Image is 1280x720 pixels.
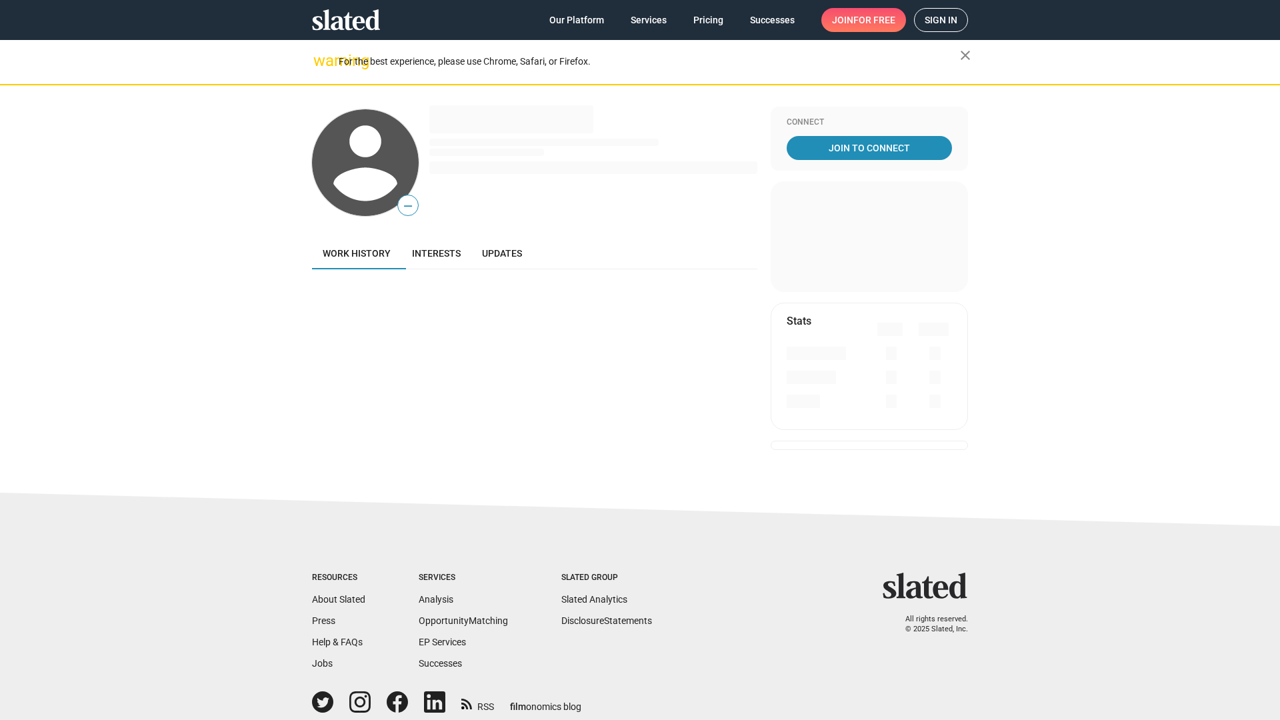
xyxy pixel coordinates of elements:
a: Help & FAQs [312,637,363,647]
span: Updates [482,248,522,259]
a: Services [620,8,677,32]
span: Pricing [693,8,723,32]
p: All rights reserved. © 2025 Slated, Inc. [891,615,968,634]
a: Slated Analytics [561,594,627,605]
span: film [510,701,526,712]
mat-card-title: Stats [787,314,811,328]
span: Services [631,8,667,32]
a: Sign in [914,8,968,32]
a: OpportunityMatching [419,615,508,626]
a: EP Services [419,637,466,647]
span: Work history [323,248,391,259]
a: Interests [401,237,471,269]
a: Jobs [312,658,333,669]
a: Pricing [683,8,734,32]
mat-icon: warning [313,53,329,69]
span: Join To Connect [789,136,949,160]
a: filmonomics blog [510,690,581,713]
mat-icon: close [957,47,973,63]
a: RSS [461,693,494,713]
div: Connect [787,117,952,128]
a: Successes [739,8,805,32]
div: For the best experience, please use Chrome, Safari, or Firefox. [339,53,960,71]
a: Successes [419,658,462,669]
a: Joinfor free [821,8,906,32]
a: Press [312,615,335,626]
span: for free [853,8,895,32]
a: Our Platform [539,8,615,32]
a: Updates [471,237,533,269]
a: Analysis [419,594,453,605]
a: DisclosureStatements [561,615,652,626]
div: Slated Group [561,573,652,583]
span: Sign in [925,9,957,31]
span: Successes [750,8,795,32]
span: Interests [412,248,461,259]
a: Join To Connect [787,136,952,160]
a: Work history [312,237,401,269]
span: — [398,197,418,215]
span: Join [832,8,895,32]
div: Services [419,573,508,583]
a: About Slated [312,594,365,605]
span: Our Platform [549,8,604,32]
div: Resources [312,573,365,583]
